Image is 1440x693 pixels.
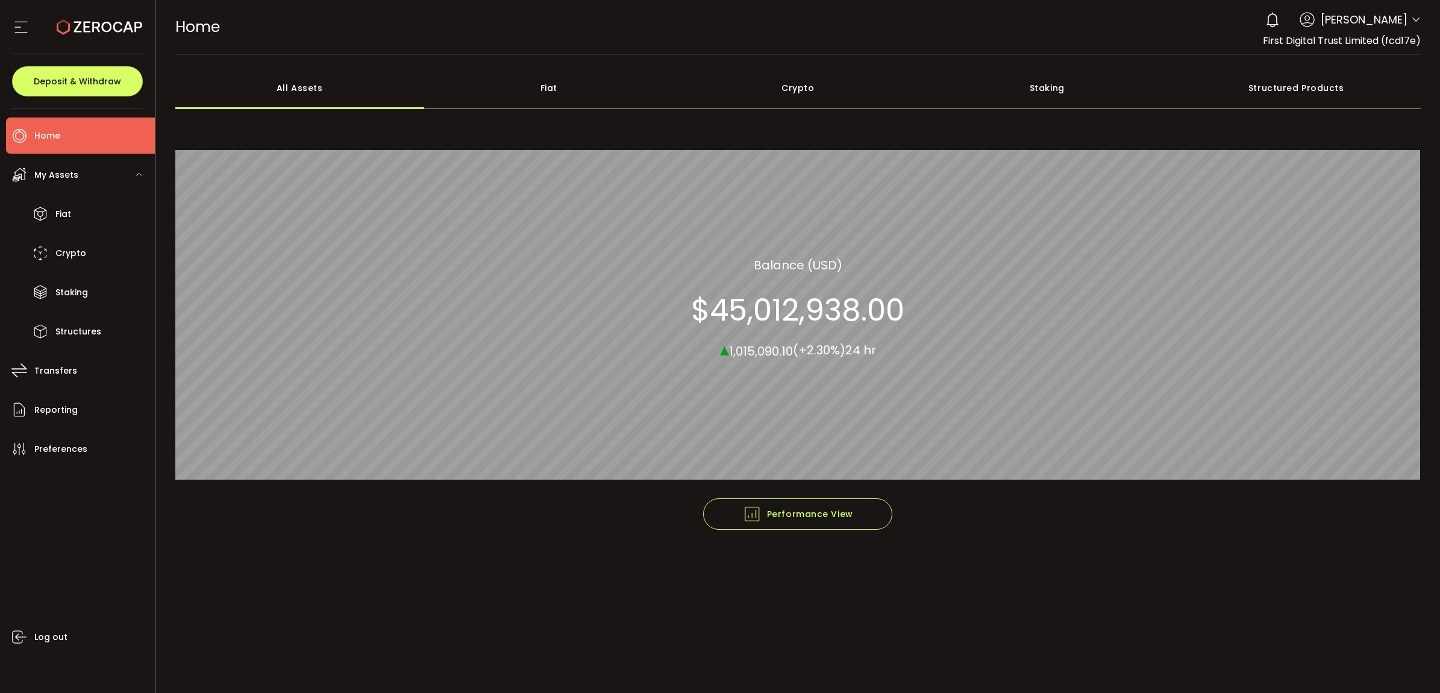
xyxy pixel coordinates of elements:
[55,323,101,340] span: Structures
[175,16,220,37] span: Home
[720,336,729,362] span: ▴
[12,66,143,96] button: Deposit & Withdraw
[34,362,77,380] span: Transfers
[175,67,425,109] div: All Assets
[34,401,78,419] span: Reporting
[729,342,793,359] span: 1,015,090.10
[424,67,674,109] div: Fiat
[703,498,892,530] button: Performance View
[55,284,88,301] span: Staking
[1321,11,1407,28] span: [PERSON_NAME]
[34,77,121,86] span: Deposit & Withdraw
[34,441,87,458] span: Preferences
[754,256,842,274] section: Balance (USD)
[55,205,71,223] span: Fiat
[55,245,86,262] span: Crypto
[1263,34,1421,48] span: First Digital Trust Limited (fcd17e)
[845,342,876,359] span: 24 hr
[1172,67,1421,109] div: Structured Products
[793,342,845,359] span: (+2.30%)
[1380,635,1440,693] iframe: Chat Widget
[34,166,78,184] span: My Assets
[674,67,923,109] div: Crypto
[743,505,853,523] span: Performance View
[922,67,1172,109] div: Staking
[691,292,904,328] section: $45,012,938.00
[34,127,60,145] span: Home
[34,629,67,646] span: Log out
